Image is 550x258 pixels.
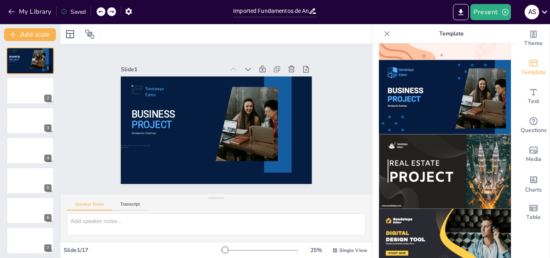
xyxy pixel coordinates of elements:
[44,124,52,132] div: 3
[64,28,77,41] div: Layout
[279,133,289,139] span: Editor
[213,155,317,173] div: Slide 1
[44,64,52,72] div: 1
[528,97,539,106] span: Text
[6,167,54,194] div: 5
[6,107,54,134] div: 3
[6,77,54,104] div: 2
[453,4,469,20] button: Export to PowerPoint
[306,246,326,254] div: 25 %
[525,186,542,194] span: Charts
[379,60,511,134] img: thumb-10.png
[470,4,511,20] button: Present
[64,246,221,254] div: Slide 1 / 17
[44,214,52,221] div: 6
[517,169,550,198] div: Add charts and graphs
[525,4,539,20] button: A S
[85,29,95,39] span: Position
[526,155,542,164] span: Media
[521,126,547,135] span: Questions
[339,247,367,254] span: Single View
[393,24,509,43] p: Template
[44,95,52,102] div: 2
[517,82,550,111] div: Add text boxes
[379,134,511,209] img: thumb-11.png
[271,139,290,146] span: Sendsteps
[9,56,20,58] span: BUSINESS
[526,213,541,222] span: Table
[6,5,55,18] button: My Library
[517,111,550,140] div: Get real-time input from your audience
[12,50,17,51] span: Sendsteps
[4,28,56,41] button: Add slide
[517,24,550,53] div: Change the overall theme
[6,137,54,164] div: 4
[275,94,299,100] span: Developed by Sendsteps
[6,197,54,224] div: 6
[67,202,112,211] button: Speaker Notes
[9,61,15,62] span: Developed by Sendsteps
[112,202,148,211] button: Transcript
[44,184,52,192] div: 5
[517,198,550,227] div: Add a table
[525,5,539,19] div: A S
[9,58,19,61] span: PROJECT
[524,39,543,48] span: Theme
[12,52,15,53] span: Editor
[257,109,302,125] span: BUSINESS
[259,99,300,114] span: PROJECT
[61,8,86,16] div: Saved
[6,227,54,254] div: 7
[44,155,52,162] div: 4
[517,53,550,82] div: Add ready made slides
[233,5,308,17] input: Insert title
[517,140,550,169] div: Add images, graphics, shapes or video
[521,68,546,77] span: Template
[6,47,54,74] div: 1
[44,244,52,252] div: 7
